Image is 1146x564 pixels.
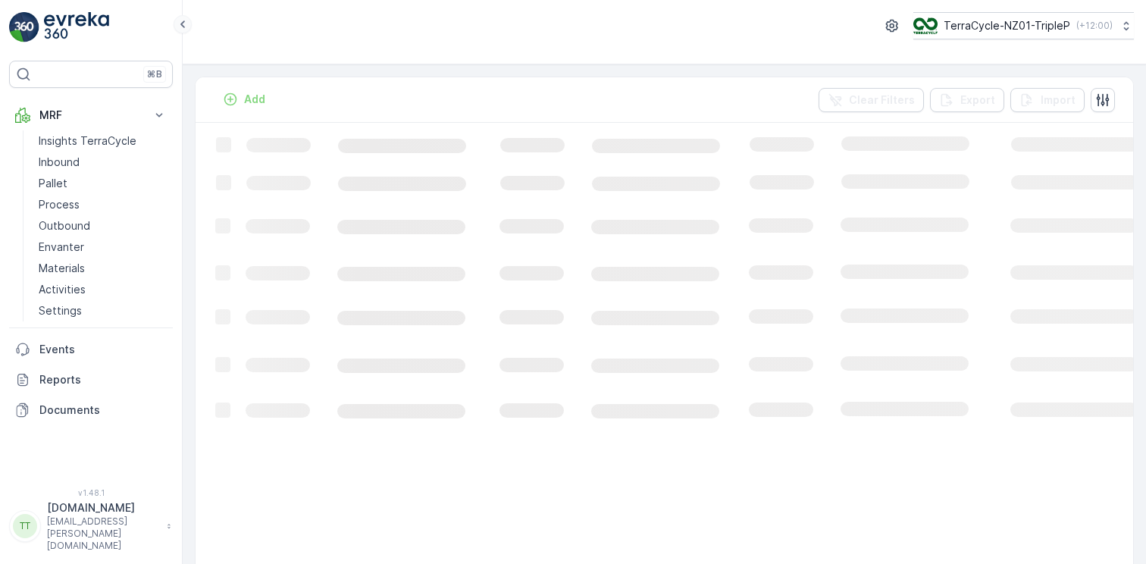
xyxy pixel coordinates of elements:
p: Pallet [39,176,67,191]
div: TT [13,514,37,538]
a: Inbound [33,152,173,173]
button: Export [930,88,1004,112]
img: logo [9,12,39,42]
p: Activities [39,282,86,297]
p: Documents [39,403,167,418]
p: ( +12:00 ) [1076,20,1113,32]
p: Outbound [39,218,90,233]
a: Reports [9,365,173,395]
p: Export [960,92,995,108]
p: Settings [39,303,82,318]
p: Inbound [39,155,80,170]
p: [EMAIL_ADDRESS][PERSON_NAME][DOMAIN_NAME] [47,515,159,552]
button: Add [217,90,271,108]
span: v 1.48.1 [9,488,173,497]
p: MRF [39,108,142,123]
p: Insights TerraCycle [39,133,136,149]
p: [DOMAIN_NAME] [47,500,159,515]
a: Activities [33,279,173,300]
button: TT[DOMAIN_NAME][EMAIL_ADDRESS][PERSON_NAME][DOMAIN_NAME] [9,500,173,552]
p: TerraCycle-NZ01-TripleP [944,18,1070,33]
a: Outbound [33,215,173,237]
button: Clear Filters [819,88,924,112]
img: TC_7kpGtVS.png [913,17,938,34]
a: Documents [9,395,173,425]
p: Process [39,197,80,212]
a: Envanter [33,237,173,258]
button: Import [1010,88,1085,112]
p: Import [1041,92,1076,108]
img: logo_light-DOdMpM7g.png [44,12,109,42]
a: Process [33,194,173,215]
p: ⌘B [147,68,162,80]
p: Events [39,342,167,357]
p: Add [244,92,265,107]
button: MRF [9,100,173,130]
p: Clear Filters [849,92,915,108]
a: Pallet [33,173,173,194]
p: Materials [39,261,85,276]
a: Materials [33,258,173,279]
p: Reports [39,372,167,387]
button: TerraCycle-NZ01-TripleP(+12:00) [913,12,1134,39]
a: Settings [33,300,173,321]
a: Events [9,334,173,365]
a: Insights TerraCycle [33,130,173,152]
p: Envanter [39,240,84,255]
